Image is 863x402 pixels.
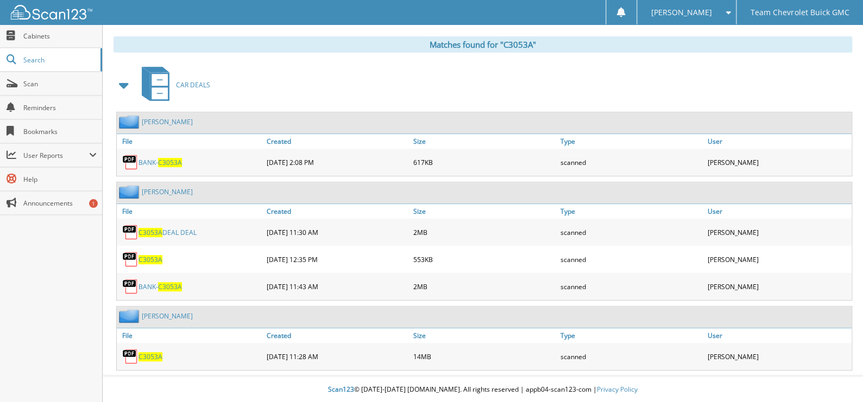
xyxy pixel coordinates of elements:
span: CAR DEALS [176,80,210,90]
a: BANK-C3053A [138,158,182,167]
a: [PERSON_NAME] [142,311,193,321]
img: PDF.png [122,348,138,365]
a: File [117,204,264,219]
div: [PERSON_NAME] [704,151,852,173]
a: User [704,134,852,149]
span: Announcements [23,199,97,208]
div: [DATE] 11:28 AM [264,346,411,367]
div: 2MB [411,221,558,243]
a: User [704,204,852,219]
img: folder2.png [119,185,142,199]
div: [DATE] 2:08 PM [264,151,411,173]
a: Privacy Policy [597,385,638,394]
span: Reminders [23,103,97,112]
span: Bookmarks [23,127,97,136]
div: scanned [558,221,705,243]
div: [PERSON_NAME] [704,276,852,297]
div: [PERSON_NAME] [704,248,852,270]
a: User [704,328,852,343]
a: C3053ADEAL DEAL [138,228,197,237]
a: File [117,328,264,343]
span: C3053A [158,158,182,167]
span: C3053A [138,228,162,237]
img: PDF.png [122,251,138,267]
a: Type [558,204,705,219]
span: Team Chevrolet Buick GMC [751,9,849,16]
a: Type [558,328,705,343]
a: [PERSON_NAME] [142,117,193,126]
img: folder2.png [119,309,142,323]
span: [PERSON_NAME] [651,9,711,16]
div: 14MB [411,346,558,367]
a: C3053A [138,352,162,361]
a: Size [411,134,558,149]
div: scanned [558,151,705,173]
span: User Reports [23,151,89,160]
img: folder2.png [119,115,142,129]
span: Help [23,175,97,184]
a: [PERSON_NAME] [142,187,193,196]
a: File [117,134,264,149]
span: Scan [23,79,97,88]
span: C3053A [158,282,182,291]
a: Type [558,134,705,149]
a: Created [264,204,411,219]
img: PDF.png [122,224,138,240]
div: [DATE] 11:30 AM [264,221,411,243]
div: [DATE] 12:35 PM [264,248,411,270]
a: Created [264,134,411,149]
span: Scan123 [328,385,354,394]
span: Search [23,55,95,65]
img: PDF.png [122,278,138,295]
div: Matches found for "C3053A" [114,36,852,53]
img: PDF.png [122,154,138,170]
span: Cabinets [23,31,97,41]
a: Created [264,328,411,343]
div: scanned [558,346,705,367]
div: 553KB [411,248,558,270]
div: 617KB [411,151,558,173]
a: BANK-C3053A [138,282,182,291]
div: [PERSON_NAME] [704,221,852,243]
a: Size [411,204,558,219]
div: scanned [558,248,705,270]
div: scanned [558,276,705,297]
a: CAR DEALS [135,63,210,106]
div: 1 [89,199,98,208]
div: 2MB [411,276,558,297]
div: [PERSON_NAME] [704,346,852,367]
img: scan123-logo-white.svg [11,5,92,20]
a: Size [411,328,558,343]
a: C3053A [138,255,162,264]
div: [DATE] 11:43 AM [264,276,411,297]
